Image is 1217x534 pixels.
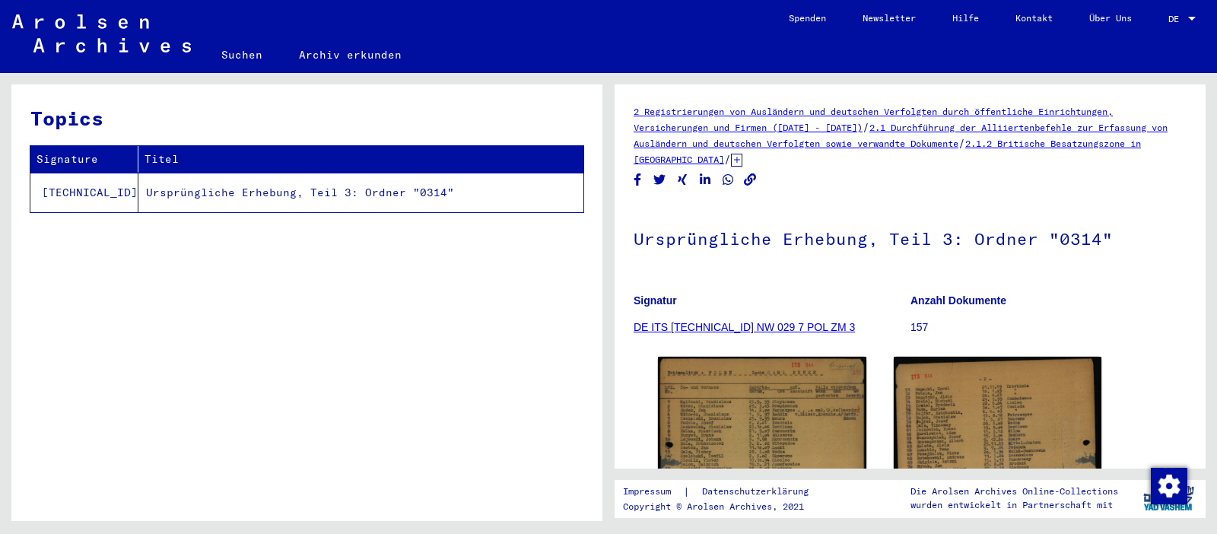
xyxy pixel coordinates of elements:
[203,37,281,73] a: Suchen
[634,106,1113,133] a: 2 Registrierungen von Ausländern und deutschen Verfolgten durch öffentliche Einrichtungen, Versic...
[12,14,191,52] img: Arolsen_neg.svg
[138,173,583,212] td: Ursprüngliche Erhebung, Teil 3: Ordner "0314"
[138,146,583,173] th: Titel
[910,485,1118,498] p: Die Arolsen Archives Online-Collections
[281,37,420,73] a: Archiv erkunden
[623,500,827,513] p: Copyright © Arolsen Archives, 2021
[634,122,1168,149] a: 2.1 Durchführung der Alliiertenbefehle zur Erfassung von Ausländern und deutschen Verfolgten sowi...
[720,170,736,189] button: Share on WhatsApp
[958,136,965,150] span: /
[30,173,138,212] td: [TECHNICAL_ID]
[910,294,1006,307] b: Anzahl Dokumente
[652,170,668,189] button: Share on Twitter
[630,170,646,189] button: Share on Facebook
[623,484,683,500] a: Impressum
[634,321,855,333] a: DE ITS [TECHNICAL_ID] NW 029 7 POL ZM 3
[910,498,1118,512] p: wurden entwickelt in Partnerschaft mit
[910,319,1187,335] p: 157
[623,484,827,500] div: |
[690,484,827,500] a: Datenschutzerklärung
[697,170,713,189] button: Share on LinkedIn
[863,120,869,134] span: /
[724,152,731,166] span: /
[634,204,1187,271] h1: Ursprüngliche Erhebung, Teil 3: Ordner "0314"
[1151,468,1187,504] img: Zustimmung ändern
[1168,14,1185,24] span: DE
[675,170,691,189] button: Share on Xing
[634,294,677,307] b: Signatur
[742,170,758,189] button: Copy link
[1140,479,1197,517] img: yv_logo.png
[30,146,138,173] th: Signature
[30,103,583,133] h3: Topics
